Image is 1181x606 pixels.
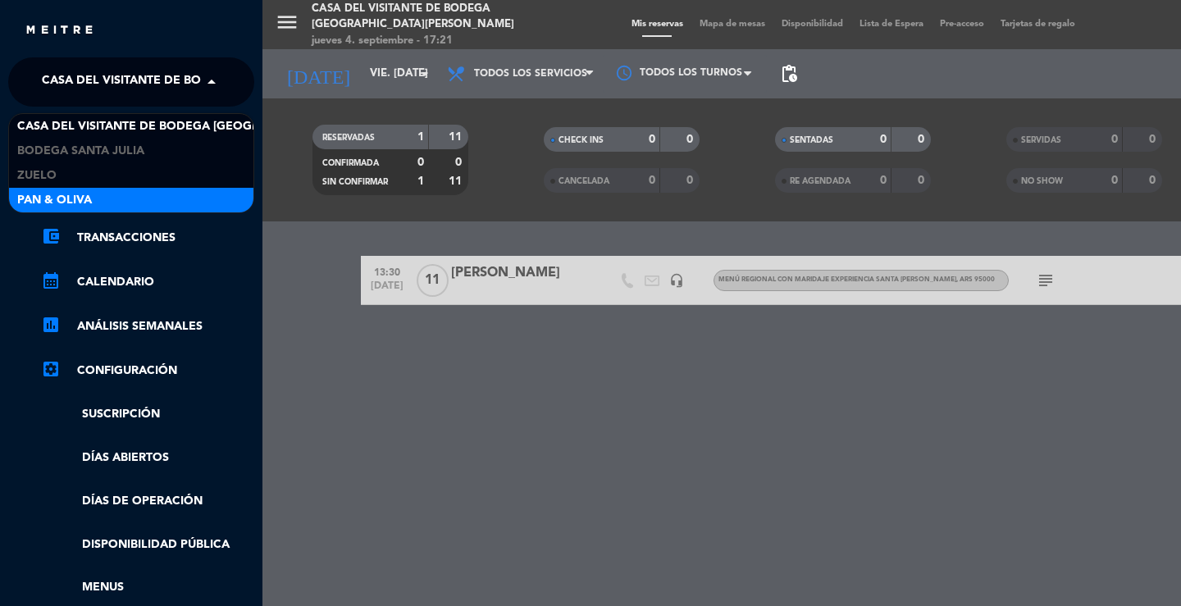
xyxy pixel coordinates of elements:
span: Pan & Oliva [17,191,92,210]
i: calendar_month [41,271,61,290]
a: Días abiertos [41,449,254,467]
a: account_balance_walletTransacciones [41,228,254,248]
a: Días de Operación [41,492,254,511]
a: calendar_monthCalendario [41,272,254,292]
span: Casa del Visitante de Bodega [GEOGRAPHIC_DATA][PERSON_NAME] [17,117,430,136]
span: pending_actions [779,64,799,84]
a: Suscripción [41,405,254,424]
span: Bodega Santa Julia [17,142,144,161]
i: settings_applications [41,359,61,379]
a: assessmentANÁLISIS SEMANALES [41,317,254,336]
a: Menus [41,578,254,597]
i: assessment [41,315,61,335]
i: account_balance_wallet [41,226,61,246]
span: Casa del Visitante de Bodega [GEOGRAPHIC_DATA][PERSON_NAME] [42,65,454,99]
a: Disponibilidad pública [41,535,254,554]
span: Zuelo [17,166,57,185]
a: Configuración [41,361,254,380]
img: MEITRE [25,25,94,37]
